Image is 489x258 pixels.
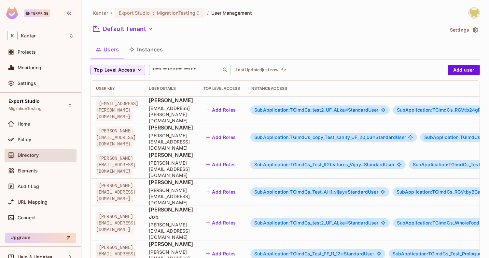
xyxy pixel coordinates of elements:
button: Users [91,41,124,58]
span: [PERSON_NAME][EMAIL_ADDRESS][DOMAIN_NAME] [149,132,193,151]
span: # [372,134,375,140]
button: Add Roles [203,105,239,115]
button: Upgrade [5,233,76,243]
span: [PERSON_NAME][EMAIL_ADDRESS][DOMAIN_NAME] [149,187,193,206]
span: [PERSON_NAME] [149,151,193,158]
span: SubApplication:TGlmdCs_Test_AH1_vijay [254,189,348,195]
span: Home [18,121,30,127]
li: / [207,10,209,16]
span: Workspace: Kantar [21,33,35,38]
span: [PERSON_NAME][EMAIL_ADDRESS][DOMAIN_NAME] [96,154,136,175]
span: # [345,189,348,195]
span: # [345,107,348,113]
span: SubApplication:TGlmdCs_WholeFoods [397,220,485,225]
span: [PERSON_NAME] Job [149,206,193,220]
div: User Details [149,86,193,91]
span: [EMAIL_ADDRESS][PERSON_NAME][DOMAIN_NAME] [96,99,138,121]
li: / [111,10,112,16]
span: # [341,251,344,256]
span: [PERSON_NAME] [149,97,193,104]
span: : [152,10,155,16]
span: StandardUser [254,162,395,167]
div: Top Level Access [203,86,240,91]
button: refresh [280,66,287,74]
span: Export Studio [119,10,150,16]
button: Add Roles [203,187,239,197]
button: Add Roles [203,159,239,170]
div: User Key [96,86,138,91]
img: Girishankar.VP@kantar.com [469,7,480,18]
span: Connect [18,215,36,220]
span: [PERSON_NAME] [149,179,193,186]
button: Add user [448,65,480,75]
span: Directory [18,153,39,158]
span: SubApplication:TGlmdCs_Test_R2features_Vijay [254,162,364,167]
span: StandardUser [254,135,406,140]
span: [PERSON_NAME][EMAIL_ADDRESS][DOMAIN_NAME] [149,160,193,178]
span: SubApplication:TGlmdCs_Test_Prologue [393,251,485,256]
span: [PERSON_NAME][EMAIL_ADDRESS][DOMAIN_NAME] [96,127,136,148]
span: [PERSON_NAME][EMAIL_ADDRESS][DOMAIN_NAME] [96,212,136,234]
span: [PERSON_NAME] [149,240,193,248]
span: SubApplication:TGlmdCs_Test_FF_11_12 [254,251,344,256]
span: # [345,220,348,225]
span: Export Studio [8,99,40,104]
span: URL Mapping [18,199,48,205]
span: Elements [18,168,38,173]
span: Audit Log [18,184,39,189]
span: Projects [18,49,36,55]
span: SubApplication:TGlmdCs_test2_UF_ALka [254,220,348,225]
img: SReyMgAAAABJRU5ErkJggg== [6,7,18,19]
button: Default Tenant [91,24,156,34]
span: Top Level Access [94,66,135,74]
div: Enterprise [24,9,50,17]
span: StandardUser [254,107,378,113]
span: [PERSON_NAME][EMAIL_ADDRESS][DOMAIN_NAME] [149,222,193,240]
span: MigrationTesting [157,10,195,16]
span: Policy [18,137,31,142]
span: [EMAIL_ADDRESS][PERSON_NAME][DOMAIN_NAME] [149,105,193,124]
p: Last Updated just now [236,67,278,73]
span: StandardUser [254,251,374,256]
span: StandardUser [254,189,378,195]
span: # [361,162,364,167]
span: Click to refresh data [278,66,287,74]
button: Top Level Access [91,65,145,75]
span: StandardUser [254,220,378,225]
span: [PERSON_NAME] [149,124,193,131]
button: Add Roles [203,218,239,228]
span: Settings [18,81,36,86]
span: the active workspace [93,10,108,16]
button: Add Roles [203,132,239,143]
span: SubApplication:TGlmdCs_test2_UF_ALka [254,107,348,113]
button: Instances [124,41,168,58]
span: SubApplication:TGlmdCs_copy_Test_sanity_UF_20_03 [254,134,375,140]
span: [PERSON_NAME][EMAIL_ADDRESS][DOMAIN_NAME] [96,181,136,203]
span: MigrationTesting [8,106,42,111]
span: K [7,31,18,40]
span: User Management [211,10,252,16]
button: Settings [447,25,480,35]
span: refresh [281,67,286,73]
span: Monitoring [18,65,42,70]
